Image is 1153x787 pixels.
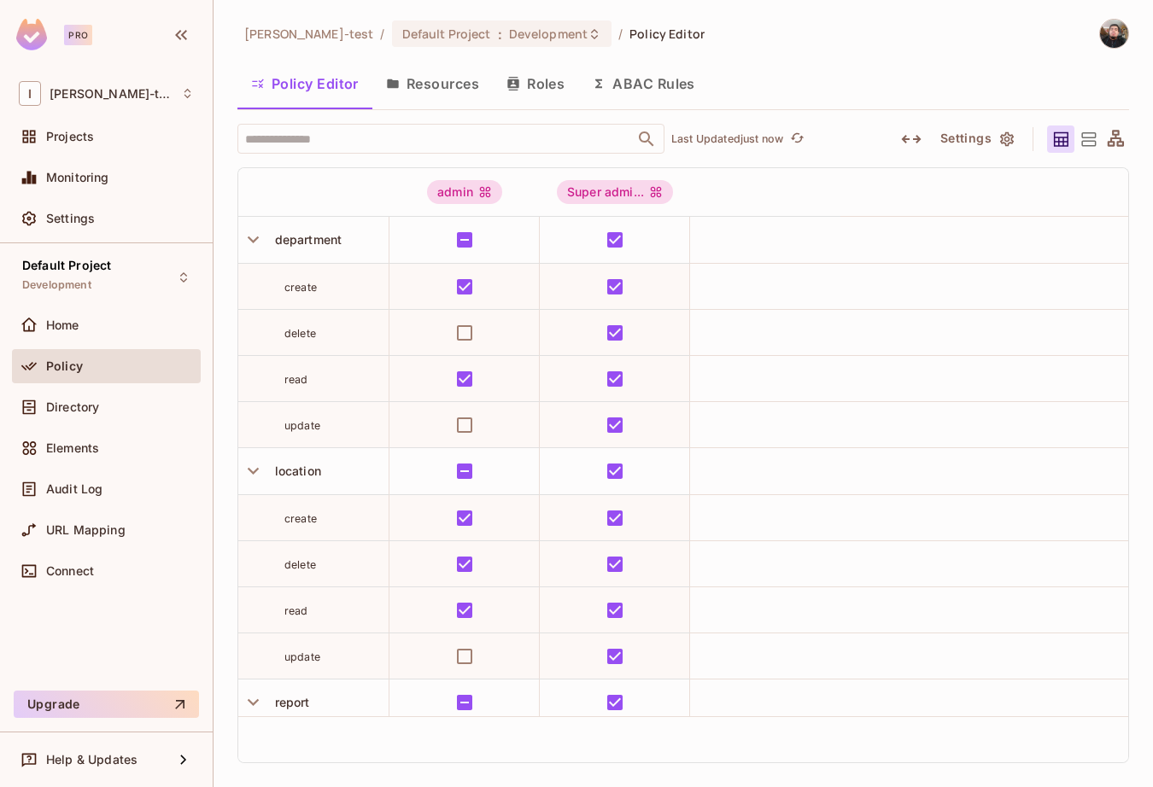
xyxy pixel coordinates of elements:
[578,62,709,105] button: ABAC Rules
[284,558,316,571] span: delete
[427,180,502,204] div: admin
[284,650,320,663] span: update
[46,359,83,373] span: Policy
[402,26,491,42] span: Default Project
[618,26,623,42] li: /
[46,753,138,767] span: Help & Updates
[493,62,578,105] button: Roles
[46,400,99,414] span: Directory
[787,129,807,149] button: refresh
[380,26,384,42] li: /
[557,180,673,204] span: Super admin
[46,482,102,496] span: Audit Log
[268,232,342,247] span: department
[16,19,47,50] img: SReyMgAAAABJRU5ErkJggg==
[284,327,316,340] span: delete
[46,523,126,537] span: URL Mapping
[497,27,503,41] span: :
[790,131,805,148] span: refresh
[635,127,658,151] button: Open
[284,281,317,294] span: create
[268,695,310,709] span: report
[783,129,807,149] span: Click to refresh data
[268,463,321,478] span: location
[284,419,320,432] span: update
[372,62,493,105] button: Resources
[46,212,95,225] span: Settings
[46,171,109,184] span: Monitoring
[671,132,783,146] p: Last Updated just now
[629,26,705,42] span: Policy Editor
[284,373,308,386] span: read
[46,318,79,332] span: Home
[22,259,111,272] span: Default Project
[22,278,91,292] span: Development
[284,512,317,525] span: create
[284,604,308,617] span: read
[1100,20,1128,48] img: Ignacio Suarez
[50,87,173,101] span: Workspace: Ignacio-test
[64,25,92,45] div: Pro
[46,564,94,578] span: Connect
[934,125,1019,153] button: Settings
[14,691,199,718] button: Upgrade
[557,180,673,204] div: Super admi...
[46,130,94,143] span: Projects
[237,62,372,105] button: Policy Editor
[46,441,99,455] span: Elements
[244,26,373,42] span: the active workspace
[19,81,41,106] span: I
[509,26,588,42] span: Development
